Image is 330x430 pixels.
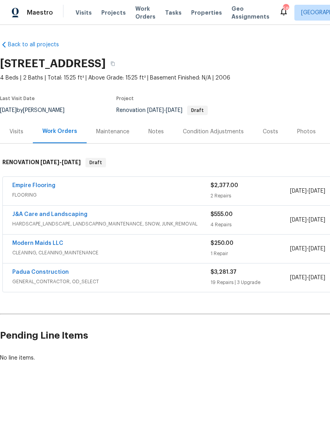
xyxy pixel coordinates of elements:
[12,191,211,199] span: FLOORING
[283,5,288,13] div: 58
[211,192,290,200] div: 2 Repairs
[116,96,134,101] span: Project
[231,5,269,21] span: Geo Assignments
[290,187,325,195] span: -
[42,127,77,135] div: Work Orders
[211,221,290,229] div: 4 Repairs
[12,278,211,286] span: GENERAL_CONTRACTOR, OD_SELECT
[297,128,316,136] div: Photos
[27,9,53,17] span: Maestro
[147,108,164,113] span: [DATE]
[12,249,211,257] span: CLEANING, CLEANING_MAINTENANCE
[12,220,211,228] span: HARDSCAPE_LANDSCAPE, LANDSCAPING_MAINTENANCE, SNOW, JUNK_REMOVAL
[290,245,325,253] span: -
[40,159,59,165] span: [DATE]
[147,108,182,113] span: -
[101,9,126,17] span: Projects
[290,216,325,224] span: -
[40,159,81,165] span: -
[290,217,307,223] span: [DATE]
[309,217,325,223] span: [DATE]
[12,183,55,188] a: Empire Flooring
[12,241,63,246] a: Modern Maids LLC
[76,9,92,17] span: Visits
[183,128,244,136] div: Condition Adjustments
[290,246,307,252] span: [DATE]
[309,188,325,194] span: [DATE]
[62,159,81,165] span: [DATE]
[191,9,222,17] span: Properties
[2,158,81,167] h6: RENOVATION
[116,108,208,113] span: Renovation
[211,269,237,275] span: $3,281.37
[86,159,105,167] span: Draft
[211,241,233,246] span: $250.00
[211,183,238,188] span: $2,377.00
[106,57,120,71] button: Copy Address
[9,128,23,136] div: Visits
[166,108,182,113] span: [DATE]
[290,274,325,282] span: -
[135,5,156,21] span: Work Orders
[165,10,182,15] span: Tasks
[96,128,129,136] div: Maintenance
[188,108,207,113] span: Draft
[211,250,290,258] div: 1 Repair
[12,269,69,275] a: Padua Construction
[309,246,325,252] span: [DATE]
[12,212,87,217] a: J&A Care and Landscaping
[290,275,307,280] span: [DATE]
[148,128,164,136] div: Notes
[211,278,290,286] div: 19 Repairs | 3 Upgrade
[263,128,278,136] div: Costs
[211,212,233,217] span: $555.00
[309,275,325,280] span: [DATE]
[290,188,307,194] span: [DATE]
